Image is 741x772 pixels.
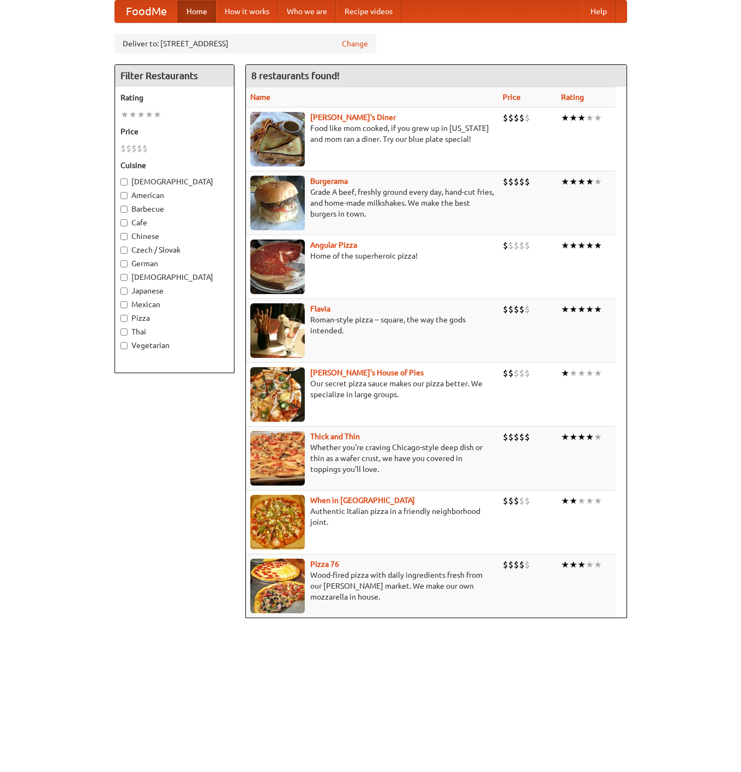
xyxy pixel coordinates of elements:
[519,112,525,124] li: $
[582,1,616,22] a: Help
[503,240,508,252] li: $
[251,70,340,81] ng-pluralize: 8 restaurants found!
[310,113,396,122] a: [PERSON_NAME]'s Diner
[121,142,126,154] li: $
[216,1,278,22] a: How it works
[126,142,131,154] li: $
[561,240,569,252] li: ★
[569,303,577,315] li: ★
[525,112,530,124] li: $
[519,367,525,379] li: $
[250,367,305,422] img: luigis.jpg
[121,126,228,137] h5: Price
[514,495,519,507] li: $
[508,559,514,571] li: $
[121,301,128,308] input: Mexican
[503,495,508,507] li: $
[178,1,216,22] a: Home
[525,559,530,571] li: $
[594,112,602,124] li: ★
[310,241,357,249] a: Angular Pizza
[569,495,577,507] li: ★
[121,244,228,255] label: Czech / Slovak
[569,176,577,188] li: ★
[121,285,228,296] label: Japanese
[137,142,142,154] li: $
[278,1,336,22] a: Who we are
[514,112,519,124] li: $
[503,176,508,188] li: $
[121,178,128,185] input: [DEMOGRAPHIC_DATA]
[250,314,495,336] p: Roman-style pizza -- square, the way the gods intended.
[525,240,530,252] li: $
[250,187,495,219] p: Grade A beef, freshly ground every day, hand-cut fries, and home-made milkshakes. We make the bes...
[561,303,569,315] li: ★
[519,303,525,315] li: $
[115,34,376,53] div: Deliver to: [STREET_ADDRESS]
[594,176,602,188] li: ★
[121,109,129,121] li: ★
[115,1,178,22] a: FoodMe
[121,260,128,267] input: German
[131,142,137,154] li: $
[121,231,228,242] label: Chinese
[336,1,401,22] a: Recipe videos
[561,495,569,507] li: ★
[586,176,594,188] li: ★
[121,340,228,351] label: Vegetarian
[121,342,128,349] input: Vegetarian
[310,560,339,568] a: Pizza 76
[503,303,508,315] li: $
[569,431,577,443] li: ★
[121,217,228,228] label: Cafe
[586,240,594,252] li: ★
[586,431,594,443] li: ★
[508,367,514,379] li: $
[577,303,586,315] li: ★
[586,495,594,507] li: ★
[561,559,569,571] li: ★
[594,559,602,571] li: ★
[250,93,270,101] a: Name
[525,303,530,315] li: $
[561,93,584,101] a: Rating
[569,367,577,379] li: ★
[569,559,577,571] li: ★
[250,559,305,613] img: pizza76.jpg
[121,274,128,281] input: [DEMOGRAPHIC_DATA]
[594,303,602,315] li: ★
[525,431,530,443] li: $
[121,204,228,214] label: Barbecue
[250,176,305,230] img: burgerama.jpg
[586,559,594,571] li: ★
[310,368,424,377] a: [PERSON_NAME]'s House of Pies
[121,192,128,199] input: American
[250,442,495,475] p: Whether you're craving Chicago-style deep dish or thin as a wafer crust, we have you covered in t...
[586,367,594,379] li: ★
[115,65,234,87] h4: Filter Restaurants
[514,559,519,571] li: $
[569,112,577,124] li: ★
[525,367,530,379] li: $
[561,112,569,124] li: ★
[569,240,577,252] li: ★
[129,109,137,121] li: ★
[508,112,514,124] li: $
[121,299,228,310] label: Mexican
[508,303,514,315] li: $
[577,240,586,252] li: ★
[121,233,128,240] input: Chinese
[342,38,368,49] a: Change
[514,367,519,379] li: $
[586,112,594,124] li: ★
[519,431,525,443] li: $
[519,176,525,188] li: $
[310,177,348,185] a: Burgerama
[310,304,330,313] a: Flavia
[250,240,305,294] img: angular.jpg
[310,496,415,505] b: When in [GEOGRAPHIC_DATA]
[121,92,228,103] h5: Rating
